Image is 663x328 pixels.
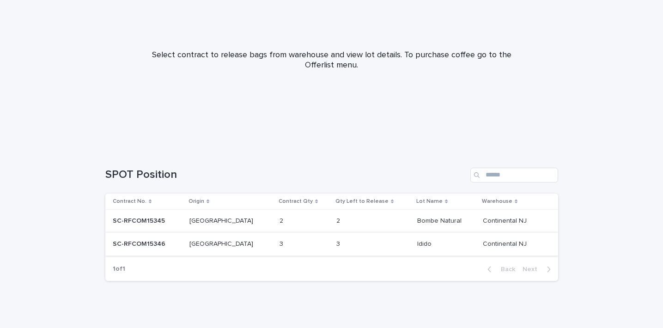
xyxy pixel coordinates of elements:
p: [GEOGRAPHIC_DATA] [189,215,255,225]
p: Contract Qty [279,196,313,207]
p: Contract No. [113,196,146,207]
p: Select contract to release bags from warehouse and view lot details. To purchase coffee go to the... [147,50,517,70]
p: Idido [417,238,433,248]
tr: SC-RFCOM15345SC-RFCOM15345 [GEOGRAPHIC_DATA][GEOGRAPHIC_DATA] 22 22 Bombe NaturalBombe Natural Co... [105,210,558,233]
p: Bombe Natural [417,215,463,225]
p: Origin [189,196,204,207]
span: Back [495,266,515,273]
button: Next [519,265,558,273]
p: SC-RFCOM15345 [113,215,167,225]
button: Back [480,265,519,273]
p: [GEOGRAPHIC_DATA] [189,238,255,248]
p: 2 [336,215,342,225]
input: Search [470,168,558,182]
tr: SC-RFCOM15346SC-RFCOM15346 [GEOGRAPHIC_DATA][GEOGRAPHIC_DATA] 33 33 IdidoIdido Continental NJCont... [105,232,558,255]
p: Qty Left to Release [335,196,389,207]
p: 3 [280,238,285,248]
p: SC-RFCOM15346 [113,238,167,248]
p: 1 of 1 [105,258,133,280]
h1: SPOT Position [105,168,467,182]
p: Continental NJ [483,238,529,248]
p: Continental NJ [483,215,529,225]
p: Warehouse [482,196,512,207]
p: 3 [336,238,342,248]
p: Lot Name [416,196,443,207]
span: Next [523,266,543,273]
p: 2 [280,215,285,225]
